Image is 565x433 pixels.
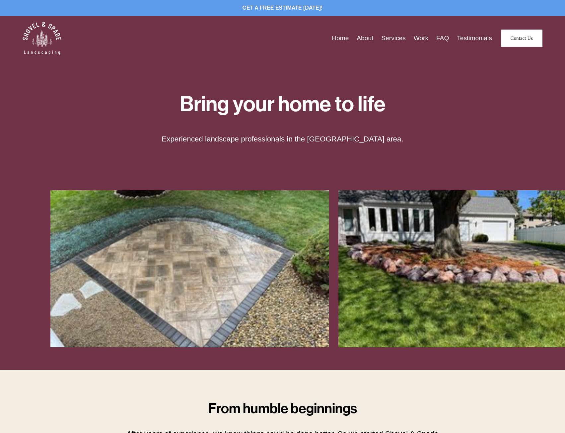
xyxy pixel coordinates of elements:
a: Contact Us [501,30,542,47]
h2: From humble beginnings [147,401,418,416]
img: Home 1.jpeg [36,190,315,347]
a: Work [414,33,428,43]
h1: Bring your home to life [89,94,476,115]
p: Experienced landscape professionals in the [GEOGRAPHIC_DATA] area. [128,134,437,144]
a: Testimonials [457,33,492,43]
a: Home [332,33,349,43]
a: About [357,33,373,43]
a: Services [381,33,406,43]
a: FAQ [436,33,449,43]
